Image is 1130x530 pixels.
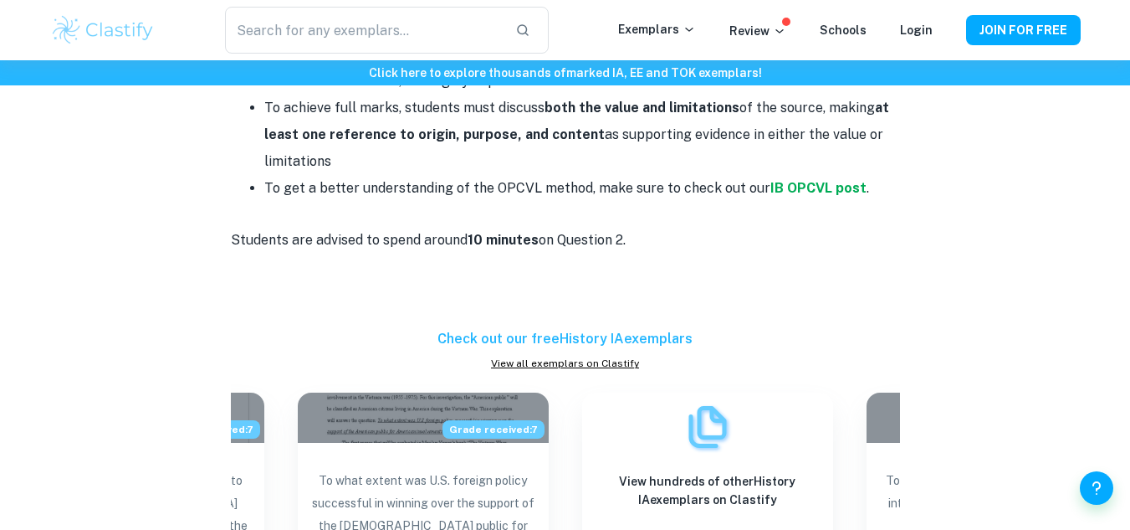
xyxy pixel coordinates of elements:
button: JOIN FOR FREE [966,15,1081,45]
p: Exemplars [618,20,696,39]
span: Grade received: 7 [442,420,545,439]
h6: View hundreds of other History IA exemplars on Clastify [596,472,820,509]
a: Schools [820,23,867,37]
p: Review [729,22,786,40]
button: Help and Feedback [1080,471,1113,505]
a: Login [900,23,933,37]
input: Search for any exemplars... [225,7,501,54]
h6: Click here to explore thousands of marked IA, EE and TOK exemplars ! [3,64,1127,82]
strong: 10 minutes [468,232,539,248]
li: To get a better understanding of the OPCVL method, make sure to check out our . [264,175,900,202]
img: Clastify logo [50,13,156,47]
p: Students are advised to spend around on Question 2. [231,228,900,253]
h6: Check out our free History IA exemplars [231,329,900,349]
li: To achieve full marks, students must discuss of the source, making as supporting evidence in eith... [264,95,900,175]
img: Exemplars [683,402,733,452]
a: View all exemplars on Clastify [231,356,900,371]
strong: both the value and limitations [545,100,739,116]
a: IB OPCVL post [770,180,867,196]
